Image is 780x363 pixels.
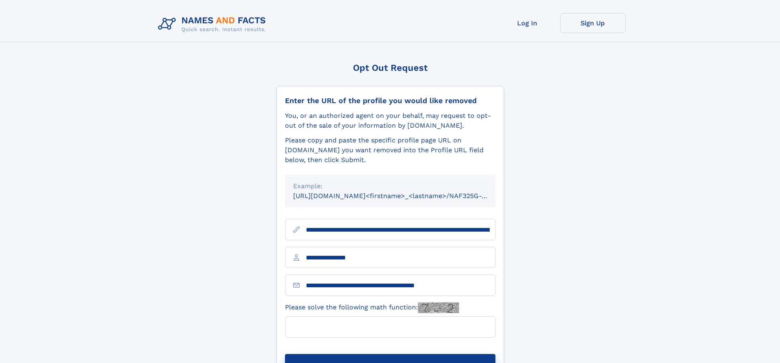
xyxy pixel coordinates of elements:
[276,63,504,73] div: Opt Out Request
[155,13,273,35] img: Logo Names and Facts
[560,13,626,33] a: Sign Up
[495,13,560,33] a: Log In
[293,192,511,200] small: [URL][DOMAIN_NAME]<firstname>_<lastname>/NAF325G-xxxxxxxx
[293,181,487,191] div: Example:
[285,111,495,131] div: You, or an authorized agent on your behalf, may request to opt-out of the sale of your informatio...
[285,135,495,165] div: Please copy and paste the specific profile page URL on [DOMAIN_NAME] you want removed into the Pr...
[285,96,495,105] div: Enter the URL of the profile you would like removed
[285,302,459,313] label: Please solve the following math function:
